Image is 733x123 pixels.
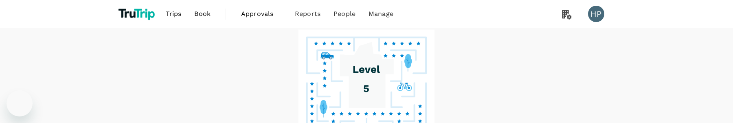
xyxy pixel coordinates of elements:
span: Manage [369,9,393,19]
span: Trips [166,9,182,19]
span: People [334,9,356,19]
img: TruTrip logo [116,5,159,23]
span: Book [194,9,211,19]
span: Reports [295,9,320,19]
span: Approvals [241,9,282,19]
div: HP [588,6,604,22]
iframe: Button to launch messaging window [7,90,33,116]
